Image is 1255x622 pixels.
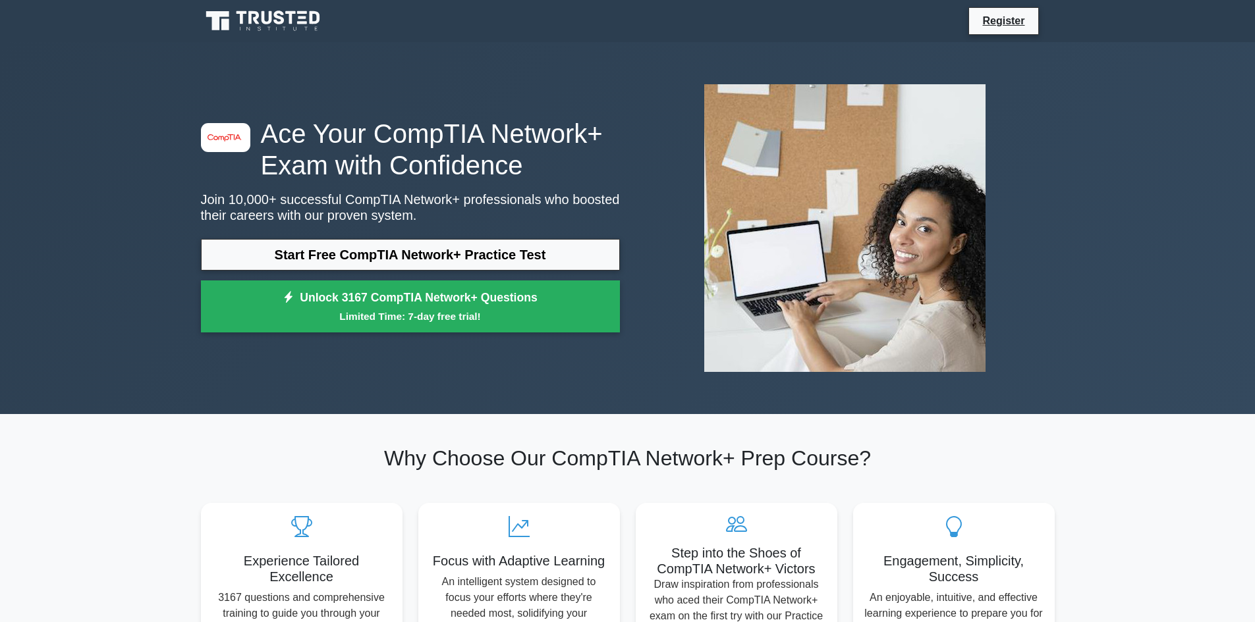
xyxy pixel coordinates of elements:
[864,553,1044,584] h5: Engagement, Simplicity, Success
[974,13,1032,29] a: Register
[201,446,1055,471] h2: Why Choose Our CompTIA Network+ Prep Course?
[201,280,620,333] a: Unlock 3167 CompTIA Network+ QuestionsLimited Time: 7-day free trial!
[201,118,620,181] h1: Ace Your CompTIA Network+ Exam with Confidence
[646,545,827,577] h5: Step into the Shoes of CompTIA Network+ Victors
[217,309,603,324] small: Limited Time: 7-day free trial!
[201,239,620,271] a: Start Free CompTIA Network+ Practice Test
[429,553,609,569] h5: Focus with Adaptive Learning
[211,553,392,584] h5: Experience Tailored Excellence
[201,192,620,223] p: Join 10,000+ successful CompTIA Network+ professionals who boosted their careers with our proven ...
